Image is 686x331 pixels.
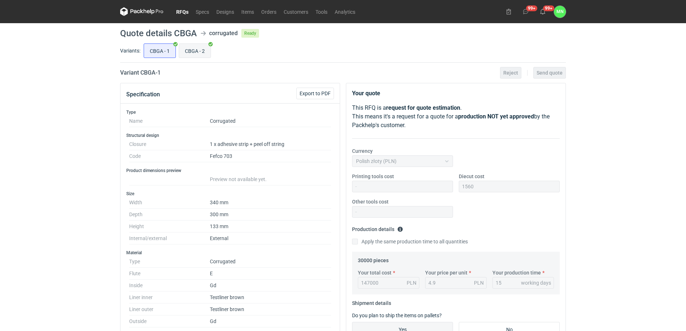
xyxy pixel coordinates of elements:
[474,279,484,286] div: PLN
[458,113,534,120] strong: production NOT yet approved
[352,90,380,97] strong: Your quote
[352,173,394,180] label: Printing tools cost
[192,7,213,16] a: Specs
[280,7,312,16] a: Customers
[210,138,331,150] dd: 1 x adhesive strip + peel off string
[386,104,460,111] strong: request for quote estimation
[210,209,331,221] dd: 300 mm
[126,250,334,256] h3: Material
[129,256,210,268] dt: Type
[210,256,331,268] dd: Corrugated
[129,197,210,209] dt: Width
[258,7,280,16] a: Orders
[210,303,331,315] dd: Testliner brown
[129,209,210,221] dt: Depth
[520,6,532,17] button: 99+
[331,7,359,16] a: Analytics
[129,315,210,327] dt: Outside
[425,269,467,276] label: Your price per unit
[179,43,211,58] label: CBGA - 2
[213,7,238,16] a: Designs
[500,67,521,79] button: Reject
[210,115,331,127] dd: Corrugated
[144,43,176,58] label: CBGA - 1
[129,232,210,244] dt: Internal/external
[129,138,210,150] dt: Closure
[126,168,334,173] h3: Product dimensions preview
[352,238,468,245] label: Apply the same production time to all quantities
[554,6,566,18] button: MN
[210,221,331,232] dd: 133 mm
[126,86,160,103] button: Specification
[120,29,197,38] h1: Quote details CBGA
[537,6,549,17] button: 99+
[407,279,416,286] div: PLN
[129,268,210,280] dt: Flute
[300,91,331,96] span: Export to PDF
[241,29,259,38] span: Ready
[537,70,563,75] span: Send quote
[352,313,442,318] label: Do you plan to ship the items on pallets?
[126,133,334,138] h3: Structural design
[209,29,238,38] div: corrugated
[210,315,331,327] dd: Gd
[120,7,164,16] svg: Packhelp Pro
[296,88,334,99] button: Export to PDF
[459,173,484,180] label: Diecut cost
[126,191,334,197] h3: Size
[129,303,210,315] dt: Liner outer
[210,197,331,209] dd: 340 mm
[492,269,541,276] label: Your production time
[210,150,331,162] dd: Fefco 703
[210,280,331,292] dd: Gd
[521,279,551,286] div: working days
[210,292,331,303] dd: Testliner brown
[129,115,210,127] dt: Name
[129,150,210,162] dt: Code
[210,176,267,182] span: Preview not available yet.
[210,268,331,280] dd: E
[129,292,210,303] dt: Liner inner
[554,6,566,18] div: Małgorzata Nowotna
[129,280,210,292] dt: Inside
[533,67,566,79] button: Send quote
[352,147,373,155] label: Currency
[352,198,389,205] label: Other tools cost
[120,47,140,54] label: Variants:
[352,297,391,306] legend: Shipment details
[358,269,391,276] label: Your total cost
[126,109,334,115] h3: Type
[129,221,210,232] dt: Height
[352,104,560,130] p: This RFQ is a . This means it's a request for a quote for a by the Packhelp's customer.
[120,68,161,77] h2: Variant CBGA - 1
[210,232,331,244] dd: External
[312,7,331,16] a: Tools
[503,70,518,75] span: Reject
[173,7,192,16] a: RFQs
[358,255,389,263] legend: 30000 pieces
[352,223,403,232] legend: Production details
[238,7,258,16] a: Items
